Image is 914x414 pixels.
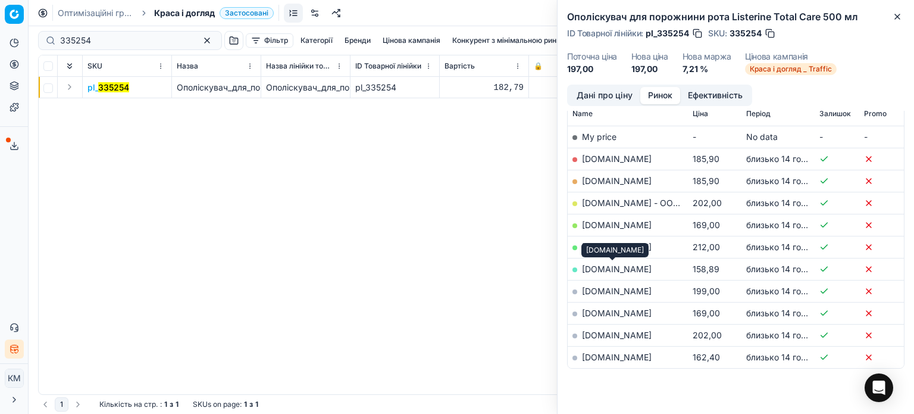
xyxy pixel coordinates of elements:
dt: Цінова кампанія [745,52,837,61]
span: близько 14 годин тому [746,352,838,362]
span: Краса і догляд [154,7,215,19]
span: близько 14 годин тому [746,330,838,340]
button: Go to next page [71,397,85,412]
button: Expand [62,80,77,94]
h2: Ополіскувач для порожнини рота Listerine Total Care 500 мл [567,10,904,24]
dt: Нова ціна [631,52,668,61]
dd: 197,00 [567,63,617,75]
nav: breadcrumb [58,7,274,19]
span: Залишок [819,109,851,119]
button: КM [5,369,24,388]
button: Ефективність [680,87,750,104]
strong: 1 [255,400,258,409]
strong: з [249,400,253,409]
span: близько 14 годин тому [746,308,838,318]
div: 182,79 [445,82,524,94]
span: ID Товарної лінійки : [567,29,643,38]
span: близько 14 годин тому [746,242,838,252]
div: : [99,400,179,409]
span: 335254 [730,27,762,39]
input: Пошук по SKU або назві [60,35,190,46]
span: Name [572,109,593,119]
button: Категорії [296,33,337,48]
span: близько 14 годин тому [746,286,838,296]
span: 169,00 [693,220,720,230]
dd: 7,21 % [683,63,731,75]
span: КM [5,369,23,387]
a: [DOMAIN_NAME] [582,330,652,340]
strong: 1 [176,400,179,409]
div: Open Intercom Messenger [865,373,893,402]
a: [DOMAIN_NAME] - ООО «Эпицентр К» [582,198,738,208]
div: [DOMAIN_NAME] [581,243,649,257]
span: Краса і догляд _ Traffic [745,63,837,75]
span: Кількість на стр. [99,400,158,409]
button: Конкурент з мінімальною ринковою ціною [447,33,606,48]
span: SKU [87,61,102,71]
dt: Нова маржа [683,52,731,61]
span: 185,90 [693,176,719,186]
span: 185,90 [693,154,719,164]
span: pl_335254 [646,27,689,39]
td: - [859,126,904,148]
span: близько 14 годин тому [746,198,838,208]
span: pl_ [87,82,129,94]
strong: 1 [244,400,247,409]
span: близько 14 годин тому [746,176,838,186]
a: [DOMAIN_NAME] [582,242,652,252]
button: pl_335254 [87,82,129,94]
span: 158,89 [693,264,719,274]
button: Ринок [640,87,680,104]
a: [DOMAIN_NAME] [582,220,652,230]
span: Період [746,109,771,119]
span: Назва лінійки товарів [266,61,333,71]
span: 162,40 [693,352,720,362]
button: Фільтр [246,33,293,48]
a: [DOMAIN_NAME] [582,286,652,296]
div: pl_335254 [355,82,434,94]
td: - [815,126,859,148]
span: 199,00 [693,286,720,296]
td: No data [741,126,815,148]
dt: Поточна ціна [567,52,617,61]
span: Назва [177,61,198,71]
a: [DOMAIN_NAME] [582,308,652,318]
a: Оптимізаційні групи [58,7,134,19]
span: 212,00 [693,242,720,252]
td: - [688,126,741,148]
span: 🔒 [534,61,543,71]
button: Цінова кампанія [378,33,445,48]
dd: 197,00 [631,63,668,75]
span: 202,00 [693,198,722,208]
span: SKU : [708,29,727,38]
span: Застосовані [220,7,274,19]
button: 1 [55,397,68,412]
strong: 1 [164,400,167,409]
button: Go to previous page [38,397,52,412]
a: [DOMAIN_NAME] [582,154,652,164]
span: близько 14 годин тому [746,220,838,230]
span: Promo [864,109,887,119]
span: 169,00 [693,308,720,318]
span: SKUs on page : [193,400,242,409]
button: Дані про ціну [569,87,640,104]
a: [DOMAIN_NAME] [582,264,652,274]
mark: 335254 [98,82,129,92]
span: Ополіскувач_для_порожнини_рота_Listerine_Total_Care_500_мл [177,82,431,92]
span: My price [582,132,616,142]
span: близько 14 годин тому [746,264,838,274]
span: близько 14 годин тому [746,154,838,164]
span: 202,00 [693,330,722,340]
span: ID Товарної лінійки [355,61,421,71]
button: Бренди [340,33,375,48]
span: Краса і доглядЗастосовані [154,7,274,19]
span: Ціна [693,109,708,119]
span: Вартість [445,61,475,71]
div: Ополіскувач_для_порожнини_рота_Listerine_Total_Care_500_мл [266,82,345,94]
a: [DOMAIN_NAME] [582,176,652,186]
button: Expand all [62,59,77,73]
a: [DOMAIN_NAME] [582,352,652,362]
nav: pagination [38,397,85,412]
strong: з [170,400,173,409]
